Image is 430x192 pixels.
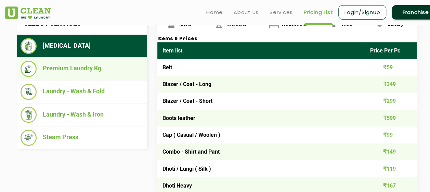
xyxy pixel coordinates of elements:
img: Dry Cleaning [21,38,37,54]
img: Steam Press [21,130,37,146]
td: ₹299 [365,93,417,109]
li: Laundry - Wash & Iron [21,107,144,123]
a: Home [206,8,223,16]
li: Laundry - Wash & Fold [21,84,144,100]
h3: Items & Prices [157,36,417,42]
th: Item list [157,42,365,59]
img: Premium Laundry Kg [21,61,37,77]
img: Laundry - Wash & Fold [21,84,37,100]
img: UClean Laundry and Dry Cleaning [5,7,51,19]
td: ₹99 [365,127,417,143]
td: ₹349 [365,76,417,93]
td: Boots leather [157,110,365,127]
a: Login/Signup [338,5,386,20]
td: ₹119 [365,160,417,177]
a: Services [270,8,293,16]
li: [MEDICAL_DATA] [21,38,144,54]
td: ₹149 [365,143,417,160]
a: About us [234,8,259,16]
td: ₹59 [365,59,417,76]
img: Laundry - Wash & Iron [21,107,37,123]
td: Belt [157,59,365,76]
td: ₹599 [365,110,417,127]
th: Price Per Pc [365,42,417,59]
a: Pricing List [304,8,333,16]
td: Blazer / Coat - Long [157,76,365,93]
li: Premium Laundry Kg [21,61,144,77]
li: Steam Press [21,130,144,146]
td: Blazer / Coat - Short [157,93,365,109]
td: Cap ( Casual / Woolen ) [157,127,365,143]
td: Dhoti / Lungi ( Silk ) [157,160,365,177]
td: Combo - Shirt and Pant [157,143,365,160]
